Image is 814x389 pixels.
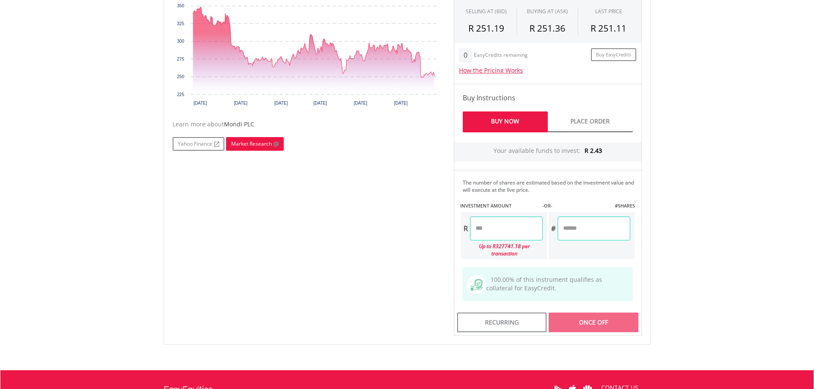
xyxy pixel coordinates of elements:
[468,22,504,34] span: R 251.19
[354,101,367,105] text: [DATE]
[173,137,224,151] a: Yahoo Finance
[457,313,547,332] div: Recurring
[459,66,523,74] a: How the Pricing Works
[527,8,568,15] span: BUYING AT (ASK)
[234,101,247,105] text: [DATE]
[463,93,633,103] h4: Buy Instructions
[549,313,638,332] div: Once Off
[466,8,507,15] div: SELLING AT (BID)
[173,120,441,129] div: Learn more about
[474,52,528,59] div: EasyCredits remaining
[454,142,641,161] div: Your available funds to invest:
[615,202,635,209] label: #SHARES
[226,137,284,151] a: Market Research
[463,179,638,193] div: The number of shares are estimated based on the investment value and will execute at the live price.
[193,101,207,105] text: [DATE]
[177,39,184,44] text: 300
[549,216,558,240] div: #
[177,57,184,61] text: 275
[529,22,565,34] span: R 251.36
[591,22,626,34] span: R 251.11
[224,120,254,128] span: Mondi PLC
[177,21,184,26] text: 325
[313,101,327,105] text: [DATE]
[394,101,408,105] text: [DATE]
[595,8,622,15] div: LAST PRICE
[274,101,288,105] text: [DATE]
[177,92,184,97] text: 225
[548,111,633,132] a: Place Order
[486,275,602,292] span: 100.00% of this instrument qualifies as collateral for EasyCredit.
[460,202,511,209] label: INVESTMENT AMOUNT
[542,202,552,209] label: -OR-
[177,74,184,79] text: 250
[461,216,470,240] div: R
[471,279,482,291] img: collateral-qualifying-green.svg
[591,48,636,61] a: Buy EasyCredits
[585,146,602,155] span: R 2.43
[463,111,548,132] a: Buy Now
[461,240,543,259] div: Up to R327741.18 per transaction
[177,3,184,8] text: 350
[459,48,472,62] div: 0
